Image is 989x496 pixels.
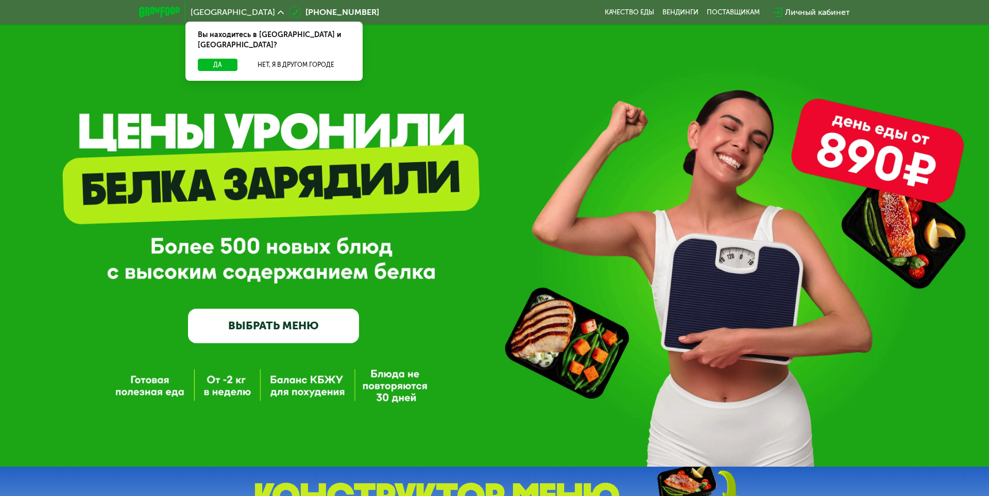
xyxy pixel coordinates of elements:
[242,59,350,71] button: Нет, я в другом городе
[605,8,654,16] a: Качество еды
[785,6,850,19] div: Личный кабинет
[188,309,359,343] a: ВЫБРАТЬ МЕНЮ
[191,8,275,16] span: [GEOGRAPHIC_DATA]
[198,59,237,71] button: Да
[185,22,363,59] div: Вы находитесь в [GEOGRAPHIC_DATA] и [GEOGRAPHIC_DATA]?
[289,6,379,19] a: [PHONE_NUMBER]
[707,8,760,16] div: поставщикам
[662,8,698,16] a: Вендинги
